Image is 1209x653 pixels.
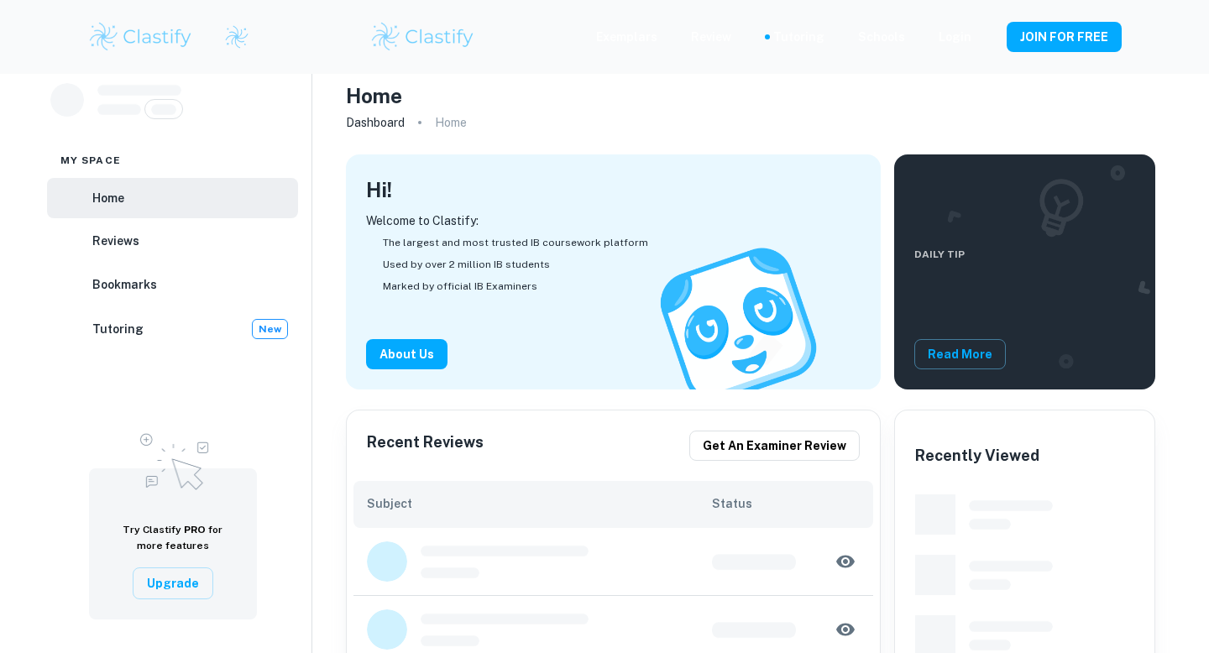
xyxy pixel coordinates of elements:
[435,113,467,132] p: Home
[383,235,648,250] span: The largest and most trusted IB coursework platform
[92,320,144,338] h6: Tutoring
[131,423,215,495] img: Upgrade to Pro
[939,28,971,46] a: Login
[346,111,405,134] a: Dashboard
[92,232,139,250] h6: Reviews
[985,33,993,41] button: Help and Feedback
[87,20,194,54] img: Clastify logo
[366,175,392,205] h4: Hi !
[133,567,213,599] button: Upgrade
[367,431,484,461] h6: Recent Reviews
[367,494,712,513] h6: Subject
[383,257,550,272] span: Used by over 2 million IB students
[214,24,249,50] a: Clastify logo
[346,81,402,111] h4: Home
[858,28,905,46] a: Schools
[914,339,1006,369] button: Read More
[689,431,860,461] button: Get an examiner review
[47,178,298,218] a: Home
[60,153,121,168] span: My space
[366,212,861,230] p: Welcome to Clastify:
[915,444,1039,468] h6: Recently Viewed
[47,222,298,262] a: Reviews
[224,24,249,50] img: Clastify logo
[92,189,124,207] h6: Home
[596,28,657,46] p: Exemplars
[366,339,447,369] button: About Us
[47,308,298,350] a: TutoringNew
[47,264,298,305] a: Bookmarks
[712,494,860,513] h6: Status
[109,522,237,554] h6: Try Clastify for more features
[253,321,287,337] span: New
[1007,22,1122,52] button: JOIN FOR FREE
[691,28,731,46] p: Review
[92,275,157,294] h6: Bookmarks
[184,524,206,535] span: PRO
[383,279,537,294] span: Marked by official IB Examiners
[773,28,824,46] a: Tutoring
[369,20,476,54] img: Clastify logo
[914,247,1006,262] span: Daily Tip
